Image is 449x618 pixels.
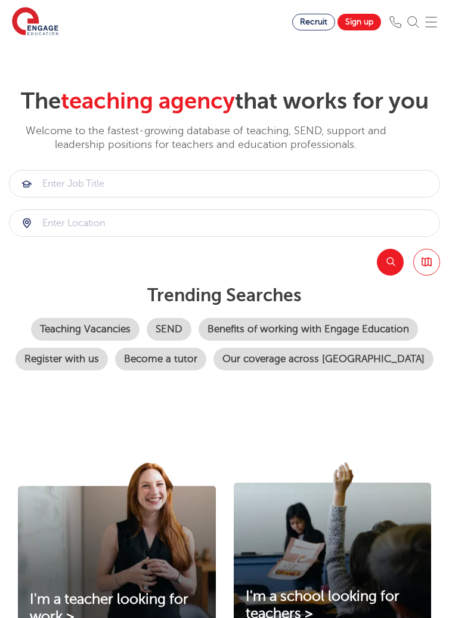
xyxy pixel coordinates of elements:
[407,16,419,28] img: Search
[213,348,433,370] a: Our coverage across [GEOGRAPHIC_DATA]
[377,249,404,276] button: Search
[292,14,335,30] a: Recruit
[300,17,327,26] span: Recruit
[9,285,440,306] p: Trending searches
[12,7,58,37] img: Engage Education
[10,210,439,236] input: Submit
[31,318,140,341] a: Teaching Vacancies
[147,318,191,341] a: SEND
[10,171,439,197] input: Submit
[61,88,235,114] span: teaching agency
[16,348,108,370] a: Register with us
[9,88,440,115] h2: The that works for you
[389,16,401,28] img: Phone
[9,170,440,197] div: Submit
[9,209,440,237] div: Submit
[9,124,402,152] p: Welcome to the fastest-growing database of teaching, SEND, support and leadership positions for t...
[199,318,418,341] a: Benefits of working with Engage Education
[337,14,381,30] a: Sign up
[115,348,206,370] a: Become a tutor
[425,16,437,28] img: Mobile Menu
